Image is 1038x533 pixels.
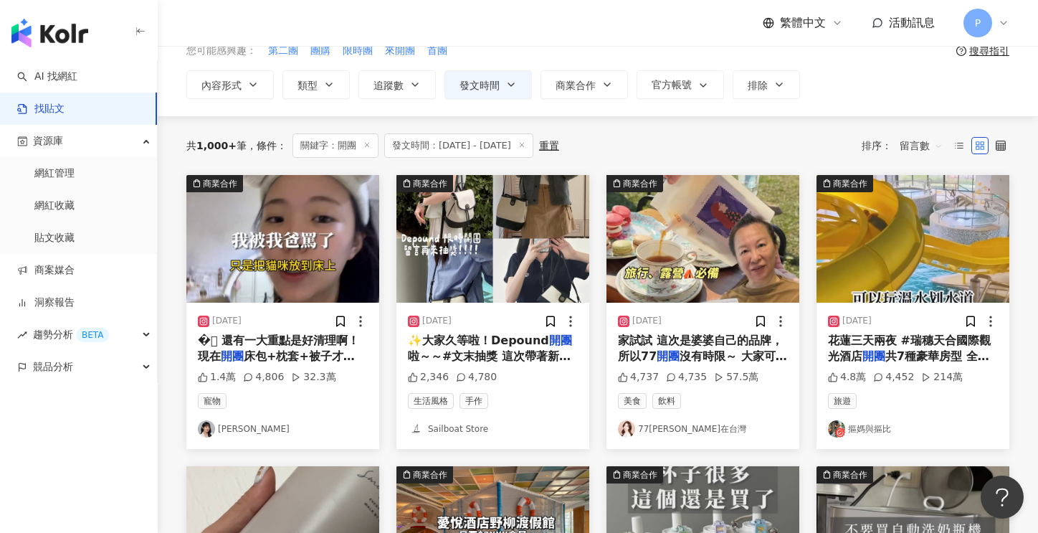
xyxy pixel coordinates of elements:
[384,133,533,158] span: 發文時間：[DATE] - [DATE]
[816,175,1009,303] div: post-image商業合作
[780,15,826,31] span: 繁體中文
[618,334,783,363] span: 家試試 這次是婆婆自己的品牌，所以77
[33,319,109,351] span: 趨勢分析
[539,140,559,151] div: 重置
[862,349,885,363] mark: 開團
[198,420,368,438] a: KOL Avatar[PERSON_NAME]
[833,468,867,482] div: 商業合作
[842,315,872,327] div: [DATE]
[33,125,63,157] span: 資源庫
[243,370,284,385] div: 4,806
[17,263,75,278] a: 商案媒合
[34,231,75,245] a: 貼文收藏
[828,349,989,379] span: 共7種豪華房型 全房型附泡湯池❗️
[921,370,963,385] div: 214萬
[342,43,373,59] button: 限時團
[714,370,758,385] div: 57.5萬
[186,70,274,99] button: 內容形式
[34,166,75,181] a: 網紅管理
[196,140,237,151] span: 1,000+
[291,370,335,385] div: 32.3萬
[396,175,589,303] img: post-image
[618,420,788,438] a: KOL Avatar77[PERSON_NAME]在台灣
[17,70,77,84] a: searchAI 找網紅
[862,134,951,157] div: 排序：
[268,44,298,58] span: 第二團
[456,370,497,385] div: 4,780
[17,330,27,340] span: rise
[833,176,867,191] div: 商業合作
[11,19,88,47] img: logo
[343,44,373,58] span: 限時團
[358,70,436,99] button: 追蹤數
[460,393,488,409] span: 手作
[267,43,299,59] button: 第二團
[34,199,75,213] a: 網紅收藏
[618,370,659,385] div: 4,737
[652,393,681,409] span: 飲料
[413,468,447,482] div: 商業合作
[618,349,787,379] span: 沒有時限～ 大家可以永久回購～ #
[828,420,845,438] img: KOL Avatar
[606,175,799,303] div: post-image商業合作
[623,468,657,482] div: 商業合作
[186,44,257,58] span: 您可能感興趣：
[637,70,724,99] button: 官方帳號
[198,420,215,438] img: KOL Avatar
[247,140,287,151] span: 條件 ：
[618,420,635,438] img: KOL Avatar
[384,43,416,59] button: 來開團
[198,334,359,363] span: �🏻 還有一大重點是好清理啊！ 現在
[556,80,596,91] span: 商業合作
[422,315,452,327] div: [DATE]
[549,334,572,347] mark: 開團
[201,80,242,91] span: 內容形式
[427,44,447,58] span: 首團
[408,334,549,347] span: ✨大家久等啦！Depound
[198,393,227,409] span: 寵物
[427,43,448,59] button: 首團
[541,70,628,99] button: 商業合作
[828,393,857,409] span: 旅遊
[198,370,236,385] div: 1.4萬
[198,349,355,379] span: 床包+枕套+被子才2000多 直接是
[873,370,914,385] div: 4,452
[408,420,425,438] img: KOL Avatar
[186,175,379,303] img: post-image
[828,420,998,438] a: KOL Avatar摳媽與摳比
[623,176,657,191] div: 商業合作
[666,370,707,385] div: 4,735
[396,175,589,303] div: post-image商業合作
[310,43,331,59] button: 團購
[632,315,662,327] div: [DATE]
[282,70,350,99] button: 類型
[900,134,943,157] span: 留言數
[373,80,404,91] span: 追蹤數
[733,70,800,99] button: 排除
[816,175,1009,303] img: post-image
[956,46,966,56] span: question-circle
[385,44,415,58] span: 來開團
[76,328,109,342] div: BETA
[444,70,532,99] button: 發文時間
[186,175,379,303] div: post-image商業合作
[969,45,1009,57] div: 搜尋指引
[460,80,500,91] span: 發文時間
[408,420,578,438] a: KOL AvatarSailboat Store
[292,133,378,158] span: 關鍵字：開團
[408,393,454,409] span: 生活風格
[186,140,247,151] div: 共 筆
[657,349,680,363] mark: 開團
[606,175,799,303] img: post-image
[828,334,991,363] span: 花蓮三天兩夜 #瑞穗天合國際觀光酒店
[408,370,449,385] div: 2,346
[889,16,935,29] span: 活動訊息
[212,315,242,327] div: [DATE]
[17,102,65,116] a: 找貼文
[618,393,647,409] span: 美食
[828,370,866,385] div: 4.8萬
[981,476,1024,519] iframe: Help Scout Beacon - Open
[310,44,330,58] span: 團購
[203,176,237,191] div: 商業合作
[652,79,692,90] span: 官方帳號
